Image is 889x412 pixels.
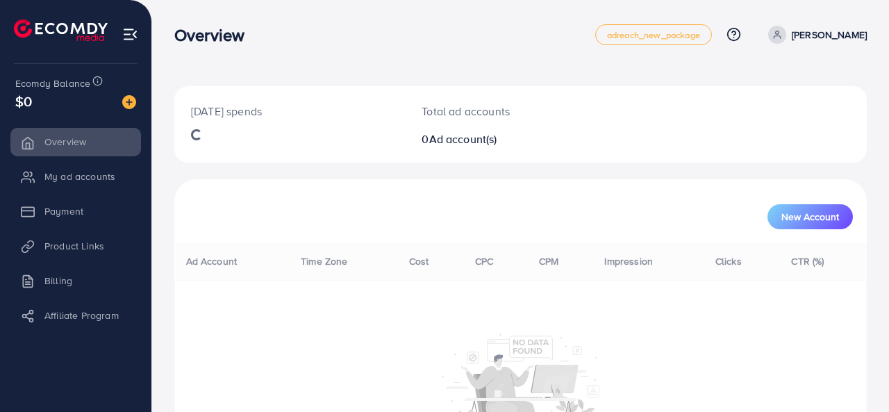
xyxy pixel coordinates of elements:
h3: Overview [174,25,256,45]
button: New Account [767,204,853,229]
span: New Account [781,212,839,222]
span: $0 [15,91,32,111]
img: menu [122,26,138,42]
span: adreach_new_package [607,31,700,40]
p: [DATE] spends [191,103,388,120]
span: Ad account(s) [429,131,497,147]
h2: 0 [422,133,561,146]
a: adreach_new_package [595,24,712,45]
img: logo [14,19,108,41]
img: image [122,95,136,109]
a: [PERSON_NAME] [763,26,867,44]
p: Total ad accounts [422,103,561,120]
p: [PERSON_NAME] [792,26,867,43]
span: Ecomdy Balance [15,76,90,90]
